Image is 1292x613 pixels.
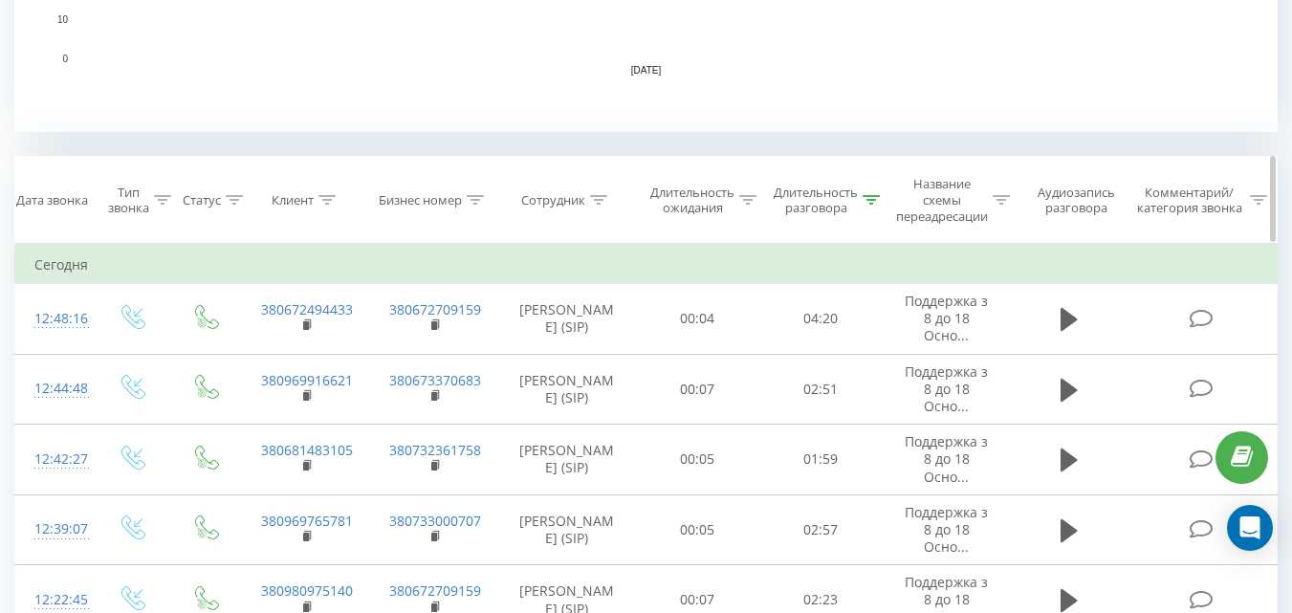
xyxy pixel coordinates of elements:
[379,192,462,208] div: Бизнес номер
[389,371,481,389] a: 380673370683
[498,425,636,495] td: [PERSON_NAME] (SIP)
[34,511,75,548] div: 12:39:07
[389,512,481,530] a: 380733000707
[905,503,988,556] span: Поддержка з 8 до 18 Осно...
[759,494,883,565] td: 02:57
[15,246,1278,284] td: Сегодня
[774,185,858,217] div: Длительность разговора
[636,354,759,425] td: 00:07
[261,581,353,600] a: 380980975140
[759,425,883,495] td: 01:59
[896,176,988,225] div: Название схемы переадресации
[389,300,481,318] a: 380672709159
[521,192,585,208] div: Сотрудник
[498,354,636,425] td: [PERSON_NAME] (SIP)
[759,354,883,425] td: 02:51
[498,284,636,355] td: [PERSON_NAME] (SIP)
[261,371,353,389] a: 380969916621
[1028,185,1125,217] div: Аудиозапись разговора
[631,65,662,76] text: [DATE]
[57,14,69,25] text: 10
[636,284,759,355] td: 00:04
[905,362,988,415] span: Поддержка з 8 до 18 Осно...
[905,432,988,485] span: Поддержка з 8 до 18 Осно...
[759,284,883,355] td: 04:20
[183,192,221,208] div: Статус
[34,300,75,338] div: 12:48:16
[261,300,353,318] a: 380672494433
[16,192,88,208] div: Дата звонка
[636,425,759,495] td: 00:05
[650,185,734,217] div: Длительность ожидания
[261,441,353,459] a: 380681483105
[34,370,75,407] div: 12:44:48
[108,185,149,217] div: Тип звонка
[389,581,481,600] a: 380672709159
[272,192,314,208] div: Клиент
[261,512,353,530] a: 380969765781
[636,494,759,565] td: 00:05
[498,494,636,565] td: [PERSON_NAME] (SIP)
[389,441,481,459] a: 380732361758
[34,441,75,478] div: 12:42:27
[1133,185,1245,217] div: Комментарий/категория звонка
[1227,505,1273,551] div: Open Intercom Messenger
[905,292,988,344] span: Поддержка з 8 до 18 Осно...
[62,54,68,64] text: 0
